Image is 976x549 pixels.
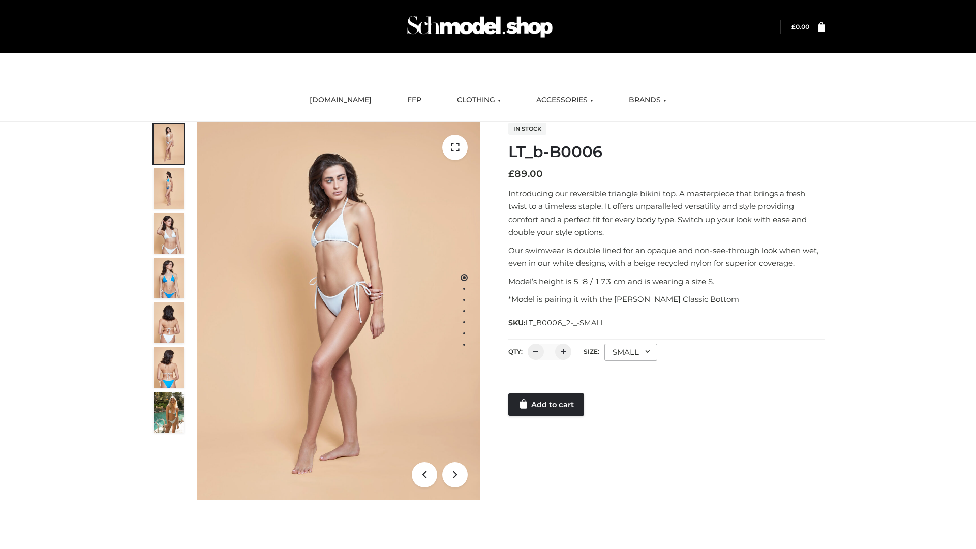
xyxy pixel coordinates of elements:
[508,244,825,270] p: Our swimwear is double lined for an opaque and non-see-through look when wet, even in our white d...
[400,89,429,111] a: FFP
[154,124,184,164] img: ArielClassicBikiniTop_CloudNine_AzureSky_OW114ECO_1-scaled.jpg
[508,143,825,161] h1: LT_b-B0006
[404,7,556,47] img: Schmodel Admin 964
[154,213,184,254] img: ArielClassicBikiniTop_CloudNine_AzureSky_OW114ECO_3-scaled.jpg
[154,347,184,388] img: ArielClassicBikiniTop_CloudNine_AzureSky_OW114ECO_8-scaled.jpg
[508,393,584,416] a: Add to cart
[197,122,480,500] img: ArielClassicBikiniTop_CloudNine_AzureSky_OW114ECO_1
[302,89,379,111] a: [DOMAIN_NAME]
[791,23,809,30] bdi: 0.00
[508,168,514,179] span: £
[508,275,825,288] p: Model’s height is 5 ‘8 / 173 cm and is wearing a size S.
[791,23,809,30] a: £0.00
[449,89,508,111] a: CLOTHING
[508,293,825,306] p: *Model is pairing it with the [PERSON_NAME] Classic Bottom
[508,168,543,179] bdi: 89.00
[508,317,605,329] span: SKU:
[154,258,184,298] img: ArielClassicBikiniTop_CloudNine_AzureSky_OW114ECO_4-scaled.jpg
[508,123,546,135] span: In stock
[154,392,184,433] img: Arieltop_CloudNine_AzureSky2.jpg
[154,302,184,343] img: ArielClassicBikiniTop_CloudNine_AzureSky_OW114ECO_7-scaled.jpg
[508,348,523,355] label: QTY:
[791,23,796,30] span: £
[584,348,599,355] label: Size:
[621,89,674,111] a: BRANDS
[529,89,601,111] a: ACCESSORIES
[154,168,184,209] img: ArielClassicBikiniTop_CloudNine_AzureSky_OW114ECO_2-scaled.jpg
[525,318,604,327] span: LT_B0006_2-_-SMALL
[508,187,825,239] p: Introducing our reversible triangle bikini top. A masterpiece that brings a fresh twist to a time...
[604,344,657,361] div: SMALL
